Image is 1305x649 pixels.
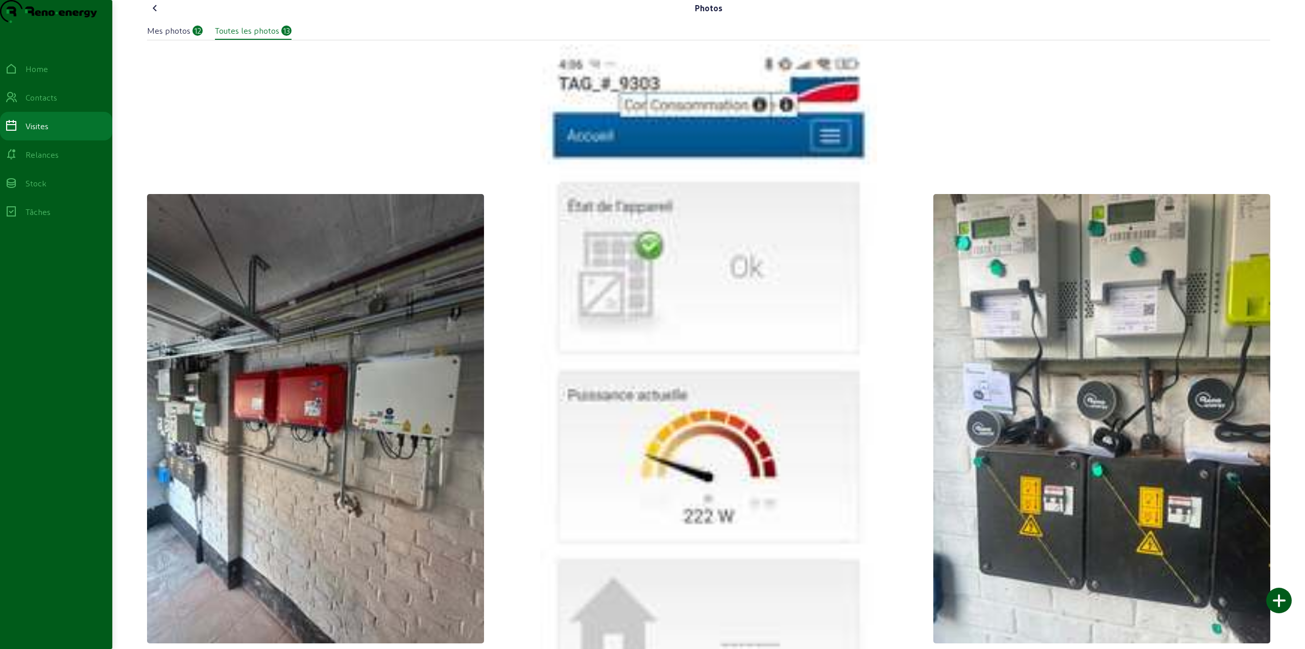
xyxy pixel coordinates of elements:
[26,63,48,75] div: Home
[26,177,46,189] div: Stock
[26,206,51,218] div: Tâches
[147,194,484,643] img: thb_b360c572-4efe-55c3-3bfc-fc4bbe75da8e.jpeg
[281,26,292,36] div: 13
[695,2,722,14] div: Photos
[26,120,49,132] div: Visites
[192,26,203,36] div: 12
[215,25,279,37] div: Toutes les photos
[933,194,1270,643] img: thb_564b52c7-80bd-6eca-e853-b1a7a70260ed.jpeg
[147,25,190,37] div: Mes photos
[26,91,57,104] div: Contacts
[26,149,59,161] div: Relances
